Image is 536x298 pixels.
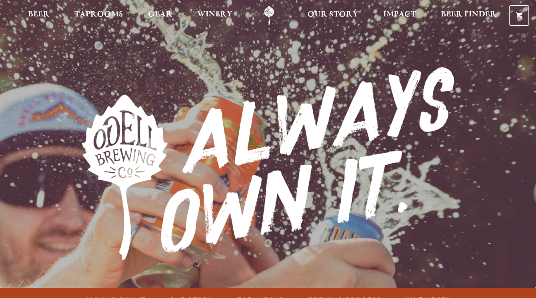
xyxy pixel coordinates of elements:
[197,11,233,18] span: Winery
[441,11,497,18] span: Beer Finder
[252,6,286,26] a: Odell Home
[148,11,172,18] span: Gear
[377,6,422,26] a: Impact
[28,11,50,18] span: Beer
[22,6,55,26] a: Beer
[74,11,123,18] span: Taprooms
[191,6,238,26] a: Winery
[142,6,178,26] a: Gear
[307,11,358,18] span: Our Story
[435,6,502,26] a: Beer Finder
[383,11,416,18] span: Impact
[302,6,364,26] a: Our Story
[69,6,129,26] a: Taprooms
